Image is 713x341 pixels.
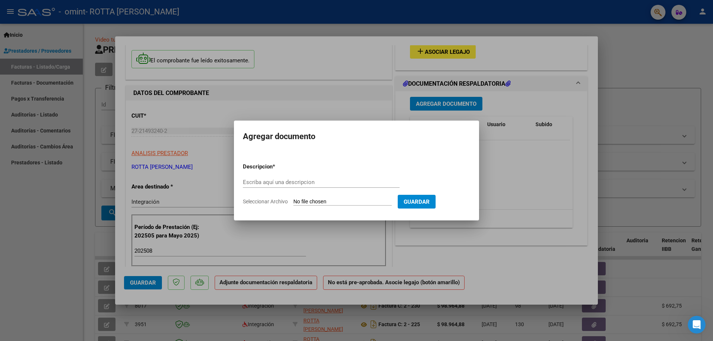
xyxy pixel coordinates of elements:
[243,199,288,204] span: Seleccionar Archivo
[243,129,470,144] h2: Agregar documento
[243,163,311,171] p: Descripcion
[688,316,706,334] iframe: Intercom live chat
[398,195,436,209] button: Guardar
[404,199,430,205] span: Guardar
